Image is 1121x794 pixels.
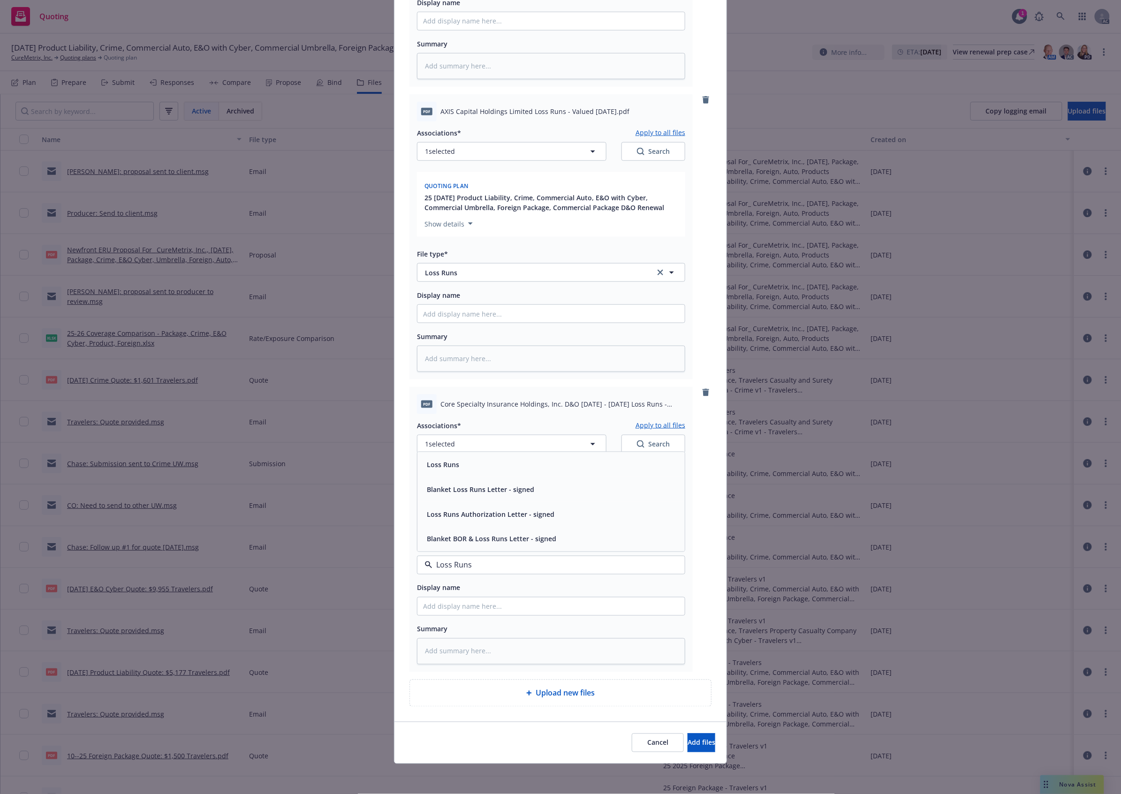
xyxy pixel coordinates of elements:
[636,127,685,138] button: Apply to all files
[421,401,432,408] span: pdf
[536,688,595,699] span: Upload new files
[417,421,461,430] span: Associations*
[409,680,712,707] div: Upload new files
[637,148,644,155] svg: Search
[417,129,461,137] span: Associations*
[417,305,685,323] input: Add display name here...
[417,583,460,592] span: Display name
[417,263,685,282] button: Loss Runsclear selection
[440,106,629,116] span: AXIS Capital Holdings Limited Loss Runs - Valued [DATE].pdf
[427,534,556,544] button: Blanket BOR & Loss Runs Letter - signed
[432,560,666,571] input: Filter by keyword
[425,439,455,449] span: 1 selected
[417,625,447,634] span: Summary
[425,268,642,278] span: Loss Runs
[637,147,670,156] div: Search
[417,597,685,615] input: Add display name here...
[700,94,712,106] a: remove
[621,435,685,454] button: SearchSearch
[424,193,680,212] button: 25 [DATE] Product Liability, Crime, Commercial Auto, E&O with Cyber, Commercial Umbrella, Foreign...
[417,142,606,161] button: 1selected
[427,509,554,519] button: Loss Runs Authorization Letter - signed
[647,738,668,747] span: Cancel
[688,738,715,747] span: Add files
[632,734,684,752] button: Cancel
[427,484,534,494] button: Blanket Loss Runs Letter - signed
[417,332,447,341] span: Summary
[421,218,477,229] button: Show details
[637,440,644,448] svg: Search
[427,460,459,469] button: Loss Runs
[440,399,685,409] span: Core Specialty Insurance Holdings, Inc. D&O [DATE] - [DATE] Loss Runs - Valued [DATE].pdf
[655,267,666,278] a: clear selection
[417,12,685,30] input: Add display name here...
[636,420,685,431] button: Apply to all files
[425,146,455,156] span: 1 selected
[417,435,606,454] button: 1selected
[700,387,712,398] a: remove
[637,439,670,449] div: Search
[421,108,432,115] span: pdf
[417,250,448,258] span: File type*
[424,182,469,190] span: Quoting plan
[417,39,447,48] span: Summary
[621,142,685,161] button: SearchSearch
[688,734,715,752] button: Add files
[417,291,460,300] span: Display name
